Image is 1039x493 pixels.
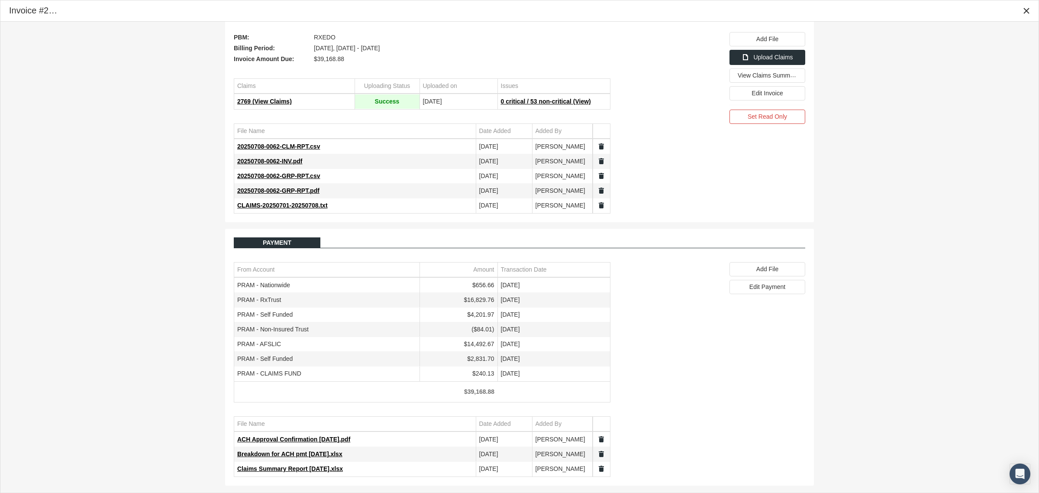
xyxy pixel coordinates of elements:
[476,124,532,139] td: Column Date Added
[473,266,494,274] div: Amount
[476,417,532,431] td: Column Date Added
[497,367,610,381] td: [DATE]
[234,123,610,214] div: Data grid
[234,124,476,139] td: Column File Name
[237,187,319,194] span: 20250708-0062-GRP-RPT.pdf
[501,98,591,105] span: 0 critical / 53 non-critical (View)
[234,278,419,293] td: PRAM - Nationwide
[729,50,805,65] div: Upload Claims
[729,110,805,124] div: Set Read Only
[729,68,805,83] div: View Claims Summary
[234,43,310,54] span: Billing Period:
[314,43,380,54] span: [DATE], [DATE] - [DATE]
[497,263,610,277] td: Column Transaction Date
[749,283,785,290] span: Edit Payment
[497,293,610,308] td: [DATE]
[532,447,593,462] td: [PERSON_NAME]
[234,263,419,277] td: Column From Account
[597,450,605,458] a: Split
[234,352,419,367] td: PRAM - Self Funded
[234,416,610,477] div: Data grid
[419,278,497,293] td: $656.66
[497,79,610,94] td: Column Issues
[234,337,419,352] td: PRAM - AFSLIC
[419,367,497,381] td: $240.13
[314,54,344,65] span: $39,168.88
[501,82,518,90] div: Issues
[419,308,497,322] td: $4,201.97
[234,32,310,43] span: PBM:
[597,187,605,195] a: Split
[476,184,532,198] td: [DATE]
[501,266,547,274] div: Transaction Date
[532,432,593,447] td: [PERSON_NAME]
[234,262,610,402] div: Data grid
[476,139,532,154] td: [DATE]
[532,462,593,477] td: [PERSON_NAME]
[355,94,419,109] td: Success
[237,420,265,428] div: File Name
[756,266,778,272] span: Add File
[237,98,292,105] span: 2769 (View Claims)
[237,436,350,443] span: ACH Approval Confirmation [DATE].pdf
[597,143,605,150] a: Split
[753,54,793,61] span: Upload Claims
[729,86,805,101] div: Edit Invoice
[263,239,291,246] span: Payment
[532,154,593,169] td: [PERSON_NAME]
[237,172,320,179] span: 20250708-0062-GRP-RPT.csv
[597,435,605,443] a: Split
[532,184,593,198] td: [PERSON_NAME]
[532,169,593,184] td: [PERSON_NAME]
[536,420,562,428] div: Added By
[597,201,605,209] a: Split
[1019,3,1034,19] div: Close
[419,352,497,367] td: $2,831.70
[1010,464,1030,484] div: Open Intercom Messenger
[237,127,265,135] div: File Name
[532,198,593,213] td: [PERSON_NAME]
[497,352,610,367] td: [DATE]
[752,90,783,97] span: Edit Invoice
[419,94,497,109] td: [DATE]
[597,157,605,165] a: Split
[756,36,778,42] span: Add File
[497,337,610,352] td: [DATE]
[497,322,610,337] td: [DATE]
[419,263,497,277] td: Column Amount
[234,54,310,65] span: Invoice Amount Due:
[597,172,605,180] a: Split
[419,79,497,94] td: Column Uploaded on
[234,78,610,110] div: Data grid
[419,337,497,352] td: $14,492.67
[476,432,532,447] td: [DATE]
[532,139,593,154] td: [PERSON_NAME]
[419,293,497,308] td: $16,829.76
[476,154,532,169] td: [DATE]
[597,465,605,473] a: Split
[423,82,457,90] div: Uploaded on
[476,169,532,184] td: [DATE]
[476,447,532,462] td: [DATE]
[729,280,805,294] div: Edit Payment
[237,143,320,150] span: 20250708-0062-CLM-RPT.csv
[237,158,302,165] span: 20250708-0062-INV.pdf
[476,198,532,213] td: [DATE]
[355,79,419,94] td: Column Uploading Status
[234,79,355,94] td: Column Claims
[476,462,532,477] td: [DATE]
[532,417,593,431] td: Column Added By
[738,71,799,79] span: View Claims Summary
[748,113,787,120] span: Set Read Only
[497,278,610,293] td: [DATE]
[234,293,419,308] td: PRAM - RxTrust
[237,451,342,457] span: Breakdown for ACH pmt [DATE].xlsx
[9,5,58,16] div: Invoice #295
[729,32,805,46] div: Add File
[497,308,610,322] td: [DATE]
[314,32,336,43] span: RXEDO
[536,127,562,135] div: Added By
[234,322,419,337] td: PRAM - Non-Insured Trust
[479,127,511,135] div: Date Added
[234,308,419,322] td: PRAM - Self Funded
